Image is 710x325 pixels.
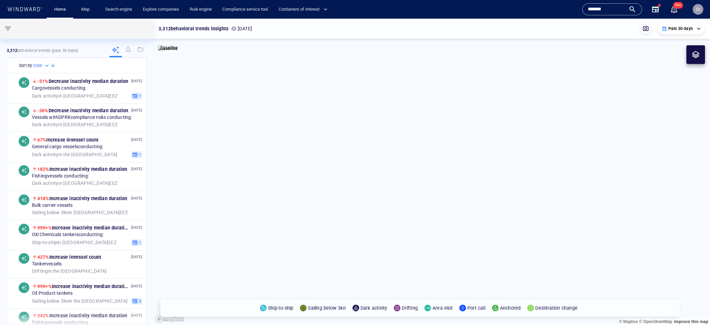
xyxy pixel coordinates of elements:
[37,284,130,289] span: Increase in activity median duration
[32,93,118,99] span: in [GEOGRAPHIC_DATA] EEZ
[37,79,128,84] span: Decrease in activity median duration
[32,268,48,273] span: Drifting
[49,4,71,15] button: Home
[32,202,73,208] span: Bulk carrier vessels
[131,92,142,100] button: 1
[37,254,101,260] span: Increase in vessel count
[76,4,97,15] button: Map
[32,290,73,296] span: Oil Product tankers
[535,304,578,312] p: Destination change
[268,304,293,312] p: Ship-to-ship
[32,261,62,267] span: Tanker vessels
[32,298,69,303] span: Sailing below 3kn
[276,4,333,15] button: Containers of interest
[37,196,49,201] span: 418%
[619,319,638,324] a: Mapbox
[639,319,672,324] a: OpenStreetMap
[670,5,678,13] div: Notification center
[37,108,128,113] span: Decrease in activity median duration
[155,315,184,323] a: Mapbox logo
[37,225,130,230] span: Increase in activity median duration
[668,26,693,32] p: Past 30 days
[32,173,89,179] span: Fishing vessels conducting:
[669,4,679,15] a: 99+
[131,254,142,260] p: [DATE]
[131,78,142,84] p: [DATE]
[37,196,127,201] span: Increase in activity median duration
[103,4,135,15] a: Search engine
[670,5,678,13] button: 99+
[131,224,142,231] p: [DATE]
[467,304,485,312] p: Port call
[220,4,271,15] a: Compliance service tool
[131,239,142,246] button: 1
[279,6,328,13] span: Containers of interest
[402,304,418,312] p: Drifting
[131,283,142,289] p: [DATE]
[7,48,17,53] strong: 3,312
[19,62,32,69] h6: Sort by
[158,45,178,52] img: satellite
[32,152,59,157] span: Dark activity
[360,304,387,312] p: Dark activity
[37,254,49,260] span: 427%
[662,26,701,32] div: Past 30 days
[37,166,127,172] span: Increase in activity median duration
[160,44,178,52] p: Satellite
[131,195,142,201] p: [DATE]
[32,209,69,215] span: Sailing below 3kn
[32,209,128,215] span: in [GEOGRAPHIC_DATA] EEZ
[131,297,142,305] button: 3
[37,108,49,113] span: -36%
[131,151,142,158] button: 1
[37,166,49,172] span: 182%
[691,3,705,16] button: OI
[32,152,117,158] span: in the [GEOGRAPHIC_DATA]
[131,107,142,114] p: [DATE]
[32,239,117,245] span: in [GEOGRAPHIC_DATA] EEZ
[673,2,683,9] span: 99+
[500,304,521,312] p: Anchored
[7,48,78,54] p: behavioral trends (Past 30 days)
[37,137,47,143] span: 67%
[32,144,103,150] span: General cargo vessels conducting:
[32,122,118,128] span: in [GEOGRAPHIC_DATA] EEZ
[52,4,69,15] a: Home
[32,85,87,91] span: Cargo vessels conducting:
[682,295,705,320] iframe: Chat
[158,25,228,33] p: 3,312 behavioral trends insights
[696,7,700,12] span: OI
[131,137,142,143] p: [DATE]
[33,62,50,69] div: Date
[32,93,59,98] span: Dark activity
[140,4,182,15] a: Explore companies
[432,304,453,312] p: Area visit
[37,79,49,84] span: -51%
[37,225,52,230] span: 999+%
[138,239,141,245] span: 1
[32,180,118,186] span: in [GEOGRAPHIC_DATA] EEZ
[308,304,346,312] p: Sailing below 3kn
[187,4,214,15] a: Rule engine
[33,62,42,69] h6: Date
[32,268,107,274] span: in the [GEOGRAPHIC_DATA]
[138,93,141,99] span: 1
[32,239,57,245] span: Ship-to-ship
[37,137,99,143] span: Increase in vessel count
[231,25,252,33] p: [DATE]
[32,180,59,185] span: Dark activity
[32,232,104,238] span: Oil/Chemicals tankers conducting:
[79,4,95,15] a: Map
[32,122,59,127] span: Dark activity
[32,298,127,304] span: in the [GEOGRAPHIC_DATA]
[138,298,141,304] span: 3
[674,319,708,324] a: Map feedback
[131,166,142,172] p: [DATE]
[138,152,141,158] span: 1
[32,115,132,121] span: Vessels with DPRK compliance risks conducting:
[37,284,52,289] span: 999+%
